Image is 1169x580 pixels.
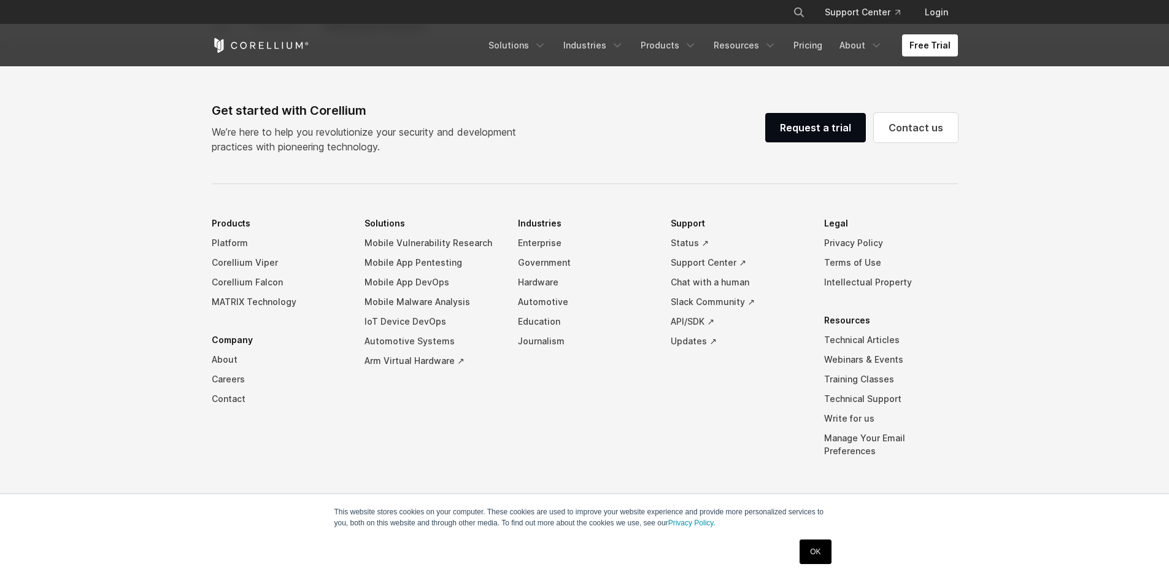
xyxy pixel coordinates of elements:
[815,1,910,23] a: Support Center
[832,34,890,56] a: About
[902,34,958,56] a: Free Trial
[365,273,498,292] a: Mobile App DevOps
[212,214,958,479] div: Navigation Menu
[365,351,498,371] a: Arm Virtual Hardware ↗
[518,273,652,292] a: Hardware
[212,38,309,53] a: Corellium Home
[365,233,498,253] a: Mobile Vulnerability Research
[800,539,831,564] a: OK
[671,273,804,292] a: Chat with a human
[518,292,652,312] a: Automotive
[824,409,958,428] a: Write for us
[824,350,958,369] a: Webinars & Events
[212,233,345,253] a: Platform
[365,331,498,351] a: Automotive Systems
[365,312,498,331] a: IoT Device DevOps
[633,34,704,56] a: Products
[778,1,958,23] div: Navigation Menu
[824,369,958,389] a: Training Classes
[212,273,345,292] a: Corellium Falcon
[212,125,526,154] p: We’re here to help you revolutionize your security and development practices with pioneering tech...
[365,253,498,273] a: Mobile App Pentesting
[915,1,958,23] a: Login
[824,253,958,273] a: Terms of Use
[671,331,804,351] a: Updates ↗
[671,233,804,253] a: Status ↗
[706,34,784,56] a: Resources
[365,292,498,312] a: Mobile Malware Analysis
[556,34,631,56] a: Industries
[824,330,958,350] a: Technical Articles
[668,519,716,527] a: Privacy Policy.
[765,113,866,142] a: Request a trial
[212,389,345,409] a: Contact
[824,389,958,409] a: Technical Support
[518,331,652,351] a: Journalism
[518,253,652,273] a: Government
[671,292,804,312] a: Slack Community ↗
[212,253,345,273] a: Corellium Viper
[334,506,835,528] p: This website stores cookies on your computer. These cookies are used to improve your website expe...
[212,101,526,120] div: Get started with Corellium
[671,312,804,331] a: API/SDK ↗
[824,233,958,253] a: Privacy Policy
[824,428,958,461] a: Manage Your Email Preferences
[824,273,958,292] a: Intellectual Property
[788,1,810,23] button: Search
[874,113,958,142] a: Contact us
[212,350,345,369] a: About
[481,34,958,56] div: Navigation Menu
[671,253,804,273] a: Support Center ↗
[212,292,345,312] a: MATRIX Technology
[481,34,554,56] a: Solutions
[786,34,830,56] a: Pricing
[518,312,652,331] a: Education
[212,369,345,389] a: Careers
[518,233,652,253] a: Enterprise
